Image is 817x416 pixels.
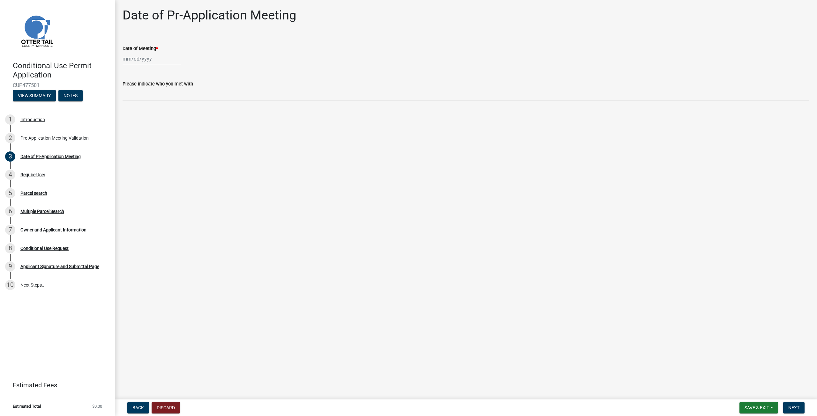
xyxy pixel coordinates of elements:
div: 8 [5,243,15,253]
button: Notes [58,90,83,101]
img: Otter Tail County, Minnesota [13,7,61,55]
button: Next [783,402,805,413]
span: CUP477501 [13,82,102,88]
div: Applicant Signature and Submittal Page [20,264,99,269]
h4: Conditional Use Permit Application [13,61,110,80]
div: Parcel search [20,191,47,195]
span: Back [132,405,144,410]
div: Require User [20,172,45,177]
wm-modal-confirm: Notes [58,93,83,99]
div: 10 [5,280,15,290]
a: Estimated Fees [5,379,105,391]
div: 7 [5,225,15,235]
div: 9 [5,261,15,272]
div: 4 [5,170,15,180]
button: Back [127,402,149,413]
div: 3 [5,151,15,162]
label: Please indicate who you met with [123,82,193,86]
span: Next [788,405,799,410]
button: Save & Exit [739,402,778,413]
wm-modal-confirm: Summary [13,93,56,99]
div: Pre-Application Meeting Validation [20,136,89,140]
h1: Date of Pr-Application Meeting [123,8,296,23]
span: $0.00 [92,404,102,408]
div: 2 [5,133,15,143]
div: Multiple Parcel Search [20,209,64,214]
button: View Summary [13,90,56,101]
div: 6 [5,206,15,216]
div: 5 [5,188,15,198]
div: Conditional Use Request [20,246,69,251]
div: Introduction [20,117,45,122]
span: Estimated Total [13,404,41,408]
span: Save & Exit [745,405,769,410]
div: 1 [5,114,15,125]
label: Date of Meeting [123,47,158,51]
button: Discard [152,402,180,413]
div: Owner and Applicant Information [20,228,86,232]
input: mm/dd/yyyy [123,52,181,65]
div: Date of Pr-Application Meeting [20,154,81,159]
